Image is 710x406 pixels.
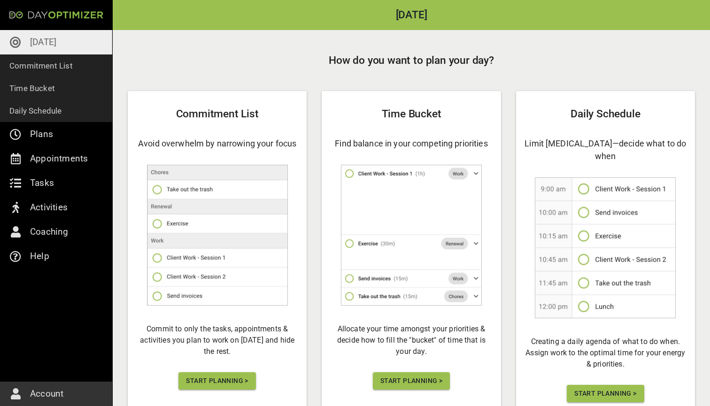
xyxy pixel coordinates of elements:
h2: [DATE] [113,10,710,21]
h6: Commit to only the tasks, appointments & activities you plan to work on [DATE] and hide the rest. [135,323,299,357]
p: Daily Schedule [9,104,62,117]
p: Tasks [30,176,54,191]
p: Commitment List [9,59,73,72]
h4: Find balance in your competing priorities [329,137,493,150]
span: Start Planning > [574,388,636,399]
img: Day Optimizer [9,11,103,19]
h4: Avoid overwhelm by narrowing your focus [135,137,299,150]
p: Account [30,386,63,401]
p: [DATE] [30,35,56,50]
h4: Limit [MEDICAL_DATA]—decide what to do when [524,137,687,162]
h6: Allocate your time amongst your priorities & decide how to fill the "bucket" of time that is your... [329,323,493,357]
h2: Commitment List [135,106,299,122]
button: Start Planning > [373,372,450,390]
span: Start Planning > [380,375,442,387]
h2: Time Bucket [329,106,493,122]
p: Help [30,249,49,264]
button: Start Planning > [567,385,644,402]
h2: Daily Schedule [524,106,687,122]
p: Plans [30,127,53,142]
p: Coaching [30,224,69,239]
button: Start Planning > [178,372,255,390]
h2: How do you want to plan your day? [128,53,695,69]
h6: Creating a daily agenda of what to do when. Assign work to the optimal time for your energy & pri... [524,336,687,370]
p: Activities [30,200,68,215]
p: Time Bucket [9,82,55,95]
p: Appointments [30,151,88,166]
span: Start Planning > [186,375,248,387]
